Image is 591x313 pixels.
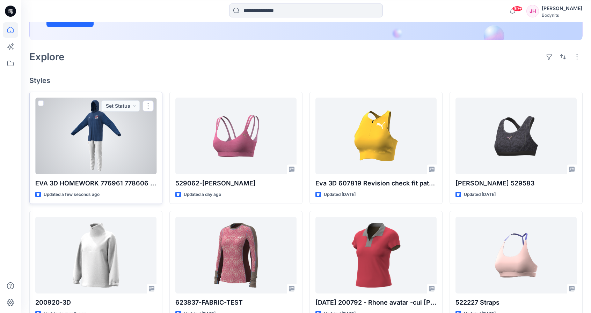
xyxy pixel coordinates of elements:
[315,217,437,293] a: 30 June 200792 - Rhone avatar -cui hong
[184,191,221,198] p: Updated a day ago
[526,5,539,17] div: JH
[35,217,156,293] a: 200920-3D
[175,98,297,174] a: 529062-Tracy
[35,298,156,307] p: 200920-3D
[35,178,156,188] p: EVA 3D HOMEWORK 776961 778606 outfit
[175,178,297,188] p: 529062-[PERSON_NAME]
[512,6,523,12] span: 99+
[315,98,437,174] a: Eva 3D 607819 Revision check fit pattern
[315,178,437,188] p: Eva 3D 607819 Revision check fit pattern
[464,191,496,198] p: Updated [DATE]
[315,298,437,307] p: [DATE] 200792 - Rhone avatar -cui [PERSON_NAME]
[35,98,156,174] a: EVA 3D HOMEWORK 776961 778606 outfit
[175,217,297,293] a: 623837-FABRIC-TEST
[455,98,577,174] a: Eunice 529583
[175,298,297,307] p: 623837-FABRIC-TEST
[29,76,583,85] h4: Styles
[455,217,577,293] a: 522227 Straps
[324,191,356,198] p: Updated [DATE]
[542,13,582,18] div: Bodynits
[44,191,100,198] p: Updated a few seconds ago
[542,4,582,13] div: [PERSON_NAME]
[29,51,65,62] h2: Explore
[455,178,577,188] p: [PERSON_NAME] 529583
[455,298,577,307] p: 522227 Straps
